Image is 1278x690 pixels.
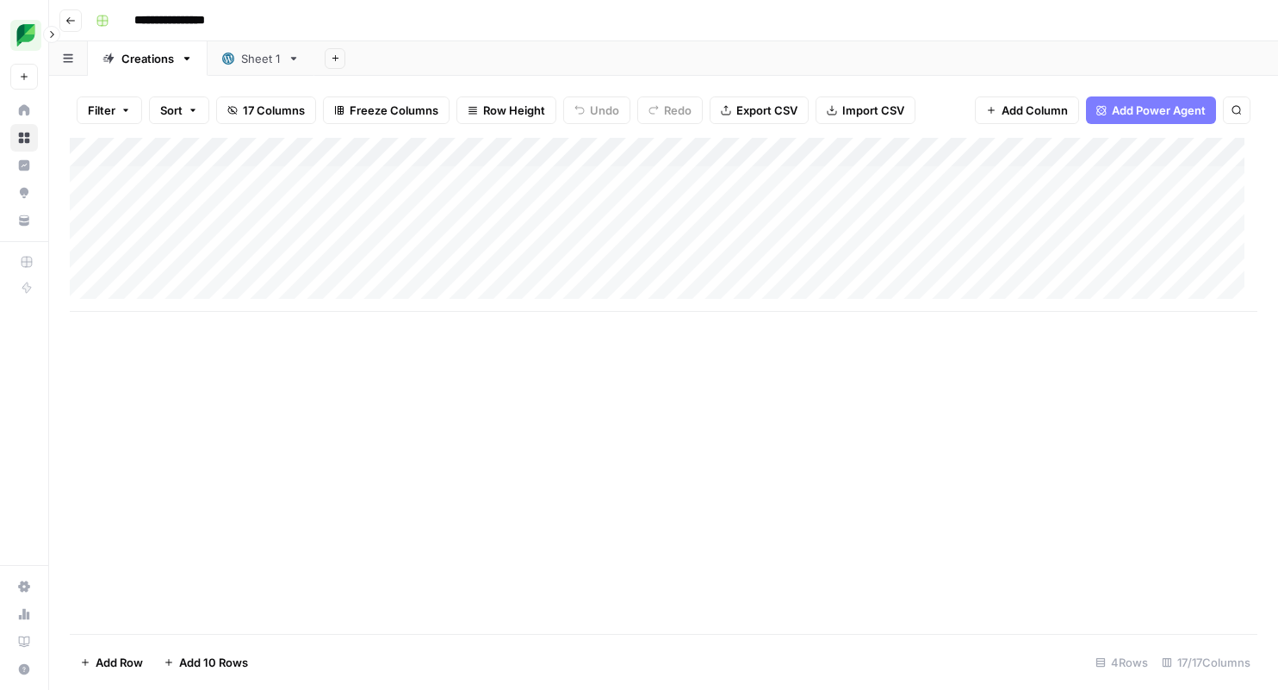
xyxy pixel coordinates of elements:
a: Insights [10,152,38,179]
button: Workspace: SproutSocial [10,14,38,57]
span: Undo [590,102,619,119]
a: Sheet 1 [208,41,314,76]
button: Add Power Agent [1086,96,1216,124]
a: Your Data [10,207,38,234]
button: Export CSV [710,96,809,124]
button: Sort [149,96,209,124]
span: 17 Columns [243,102,305,119]
a: Home [10,96,38,124]
div: Sheet 1 [241,50,281,67]
span: Redo [664,102,692,119]
button: 17 Columns [216,96,316,124]
button: Redo [637,96,703,124]
button: Import CSV [816,96,915,124]
div: 4 Rows [1089,649,1155,676]
button: Freeze Columns [323,96,450,124]
a: Creations [88,41,208,76]
a: Usage [10,600,38,628]
span: Import CSV [842,102,904,119]
button: Add Column [975,96,1079,124]
button: Add 10 Rows [153,649,258,676]
button: Row Height [456,96,556,124]
span: Row Height [483,102,545,119]
span: Add Power Agent [1112,102,1206,119]
button: Undo [563,96,630,124]
a: Browse [10,124,38,152]
span: Export CSV [736,102,797,119]
a: Settings [10,573,38,600]
button: Help + Support [10,656,38,683]
img: SproutSocial Logo [10,20,41,51]
button: Filter [77,96,142,124]
span: Add Row [96,654,143,671]
span: Filter [88,102,115,119]
a: Opportunities [10,179,38,207]
a: Learning Hub [10,628,38,656]
div: 17/17 Columns [1155,649,1257,676]
span: Freeze Columns [350,102,438,119]
button: Add Row [70,649,153,676]
span: Add Column [1002,102,1068,119]
div: Creations [121,50,174,67]
span: Add 10 Rows [179,654,248,671]
span: Sort [160,102,183,119]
